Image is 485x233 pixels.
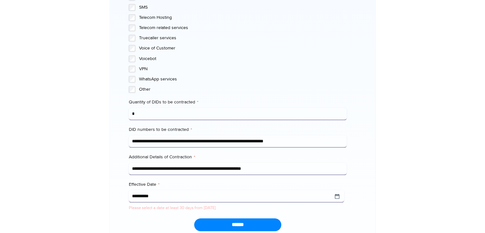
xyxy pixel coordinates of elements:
[139,56,347,62] label: Voicebot
[129,99,347,105] label: Quantity of DIDs to be contracted
[139,14,347,21] label: Telecom Hosting
[129,181,347,188] label: Effective Date
[139,25,347,31] label: Telecom related services
[139,45,347,51] label: Voice of Customer
[129,154,347,160] label: Additional Details of Contraction
[139,76,347,82] label: WhatsApp services
[139,66,347,72] label: VPN
[129,205,347,211] div: Please select a date at least 30 days from [DATE].
[129,126,347,133] label: DID numbers to be contracted
[139,4,347,11] label: SMS
[139,35,347,41] label: Truecaller services
[139,86,347,93] label: Other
